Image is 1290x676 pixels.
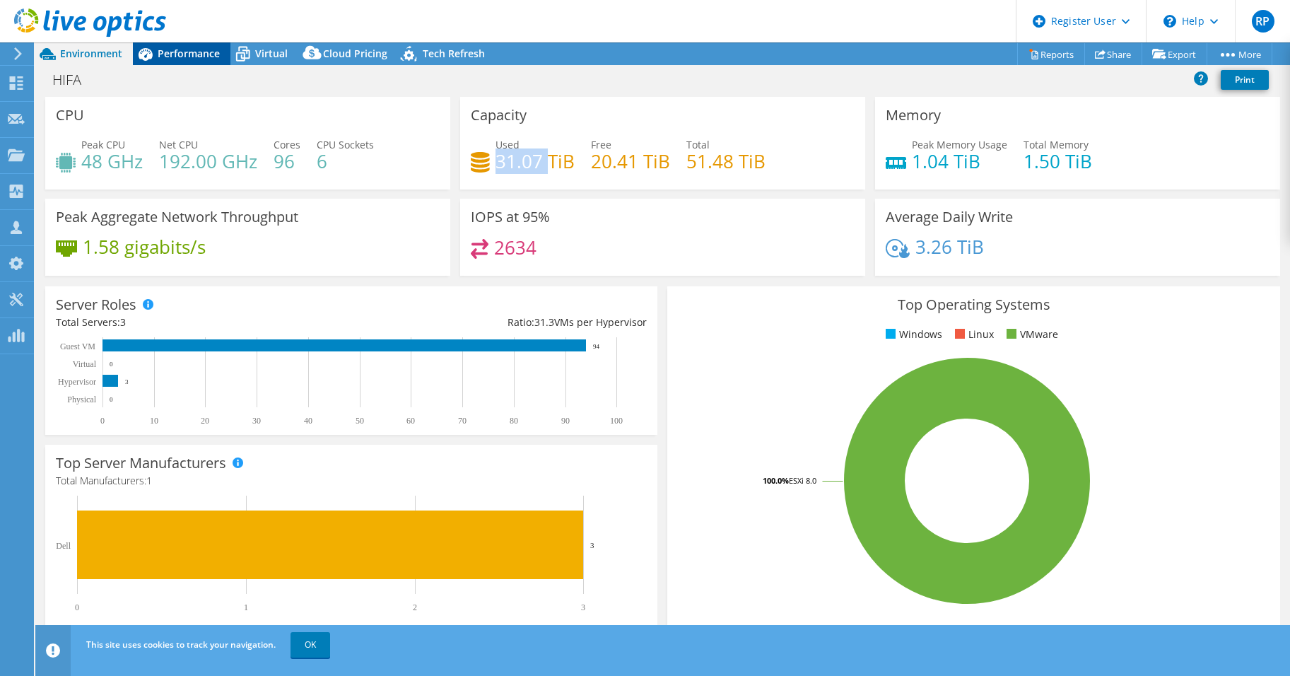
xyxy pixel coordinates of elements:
[201,416,209,426] text: 20
[886,209,1013,225] h3: Average Daily Write
[56,209,298,225] h3: Peak Aggregate Network Throughput
[125,378,129,385] text: 3
[406,416,415,426] text: 60
[1017,43,1085,65] a: Reports
[244,602,248,612] text: 1
[60,342,95,351] text: Guest VM
[58,377,96,387] text: Hypervisor
[56,297,136,313] h3: Server Roles
[317,153,374,169] h4: 6
[252,416,261,426] text: 30
[912,153,1007,169] h4: 1.04 TiB
[56,473,647,489] h4: Total Manufacturers:
[120,315,126,329] span: 3
[1252,10,1274,33] span: RP
[83,239,206,255] h4: 1.58 gigabits/s
[912,138,1007,151] span: Peak Memory Usage
[146,474,152,487] span: 1
[496,153,575,169] h4: 31.07 TiB
[494,240,536,255] h4: 2634
[56,315,351,330] div: Total Servers:
[591,138,611,151] span: Free
[75,602,79,612] text: 0
[686,138,710,151] span: Total
[274,153,300,169] h4: 96
[915,239,984,255] h4: 3.26 TiB
[56,541,71,551] text: Dell
[159,153,257,169] h4: 192.00 GHz
[274,138,300,151] span: Cores
[593,343,600,350] text: 94
[510,416,518,426] text: 80
[686,153,766,169] h4: 51.48 TiB
[581,602,585,612] text: 3
[158,47,220,60] span: Performance
[56,107,84,123] h3: CPU
[763,475,789,486] tspan: 100.0%
[73,359,97,369] text: Virtual
[496,138,520,151] span: Used
[46,72,103,88] h1: HIFA
[86,639,276,651] span: This site uses cookies to track your navigation.
[1221,70,1269,90] a: Print
[1207,43,1272,65] a: More
[951,327,994,342] li: Linux
[56,455,226,471] h3: Top Server Manufacturers
[81,138,125,151] span: Peak CPU
[304,416,312,426] text: 40
[886,107,941,123] h3: Memory
[423,47,485,60] span: Tech Refresh
[413,602,417,612] text: 2
[356,416,364,426] text: 50
[610,416,623,426] text: 100
[159,138,198,151] span: Net CPU
[561,416,570,426] text: 90
[291,632,330,658] a: OK
[100,416,105,426] text: 0
[471,107,527,123] h3: Capacity
[458,416,467,426] text: 70
[1003,327,1058,342] li: VMware
[110,361,113,368] text: 0
[534,315,554,329] span: 31.3
[882,327,942,342] li: Windows
[1024,153,1092,169] h4: 1.50 TiB
[323,47,387,60] span: Cloud Pricing
[81,153,143,169] h4: 48 GHz
[1084,43,1142,65] a: Share
[351,315,647,330] div: Ratio: VMs per Hypervisor
[1163,15,1176,28] svg: \n
[110,396,113,403] text: 0
[1142,43,1207,65] a: Export
[1024,138,1089,151] span: Total Memory
[590,541,594,549] text: 3
[678,297,1269,313] h3: Top Operating Systems
[150,416,158,426] text: 10
[471,209,550,225] h3: IOPS at 95%
[591,153,670,169] h4: 20.41 TiB
[255,47,288,60] span: Virtual
[67,395,96,404] text: Physical
[789,475,816,486] tspan: ESXi 8.0
[317,138,374,151] span: CPU Sockets
[60,47,122,60] span: Environment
